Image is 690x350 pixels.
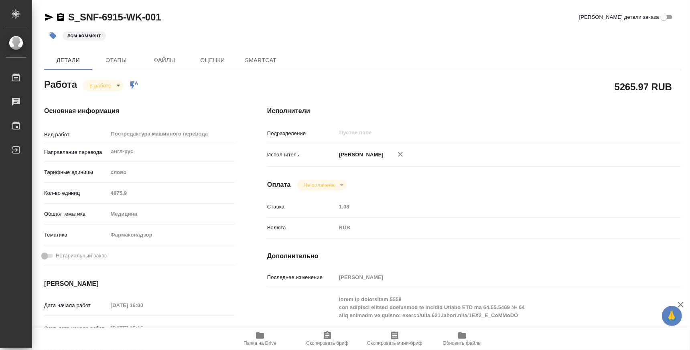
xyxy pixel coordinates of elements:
[428,328,496,350] button: Обновить файлы
[301,182,337,188] button: Не оплачена
[267,224,336,232] p: Валюта
[87,82,114,89] button: В работе
[108,187,235,199] input: Пустое поле
[83,80,123,91] div: В работе
[336,271,647,283] input: Пустое поле
[56,252,107,260] span: Нотариальный заказ
[68,12,161,22] a: S_SNF-6915-WK-001
[44,148,108,156] p: Направление перевода
[294,328,361,350] button: Скопировать бриф
[44,27,62,45] button: Добавить тэг
[44,106,235,116] h4: Основная информация
[443,340,482,346] span: Обновить файлы
[44,168,108,176] p: Тарифные единицы
[267,151,336,159] p: Исполнитель
[267,251,681,261] h4: Дополнительно
[145,55,184,65] span: Файлы
[267,106,681,116] h4: Исполнители
[392,146,409,163] button: Удалить исполнителя
[49,55,87,65] span: Детали
[44,210,108,218] p: Общая тематика
[579,13,659,21] span: [PERSON_NAME] детали заказа
[662,306,682,326] button: 🙏
[108,299,178,311] input: Пустое поле
[336,221,647,235] div: RUB
[56,12,65,22] button: Скопировать ссылку
[67,32,101,40] p: #см коммент
[62,32,107,38] span: см коммент
[615,80,672,93] h2: 5265.97 RUB
[44,231,108,239] p: Тематика
[193,55,232,65] span: Оценки
[44,77,77,91] h2: Работа
[267,129,336,138] p: Подразделение
[97,55,136,65] span: Этапы
[108,322,178,334] input: Пустое поле
[267,180,291,190] h4: Оплата
[44,301,108,310] p: Дата начала работ
[44,12,54,22] button: Скопировать ссылку для ЯМессенджера
[226,328,294,350] button: Папка на Drive
[267,273,336,281] p: Последнее изменение
[44,324,108,332] p: Факт. дата начала работ
[241,55,280,65] span: SmartCat
[306,340,348,346] span: Скопировать бриф
[244,340,276,346] span: Папка на Drive
[44,189,108,197] p: Кол-во единиц
[44,279,235,289] h4: [PERSON_NAME]
[665,308,679,324] span: 🙏
[297,180,347,190] div: В работе
[336,151,384,159] p: [PERSON_NAME]
[108,166,235,179] div: слово
[108,228,235,242] div: Фармаконадзор
[367,340,422,346] span: Скопировать мини-бриф
[108,207,235,221] div: Медицина
[44,131,108,139] p: Вид работ
[339,128,628,138] input: Пустое поле
[361,328,428,350] button: Скопировать мини-бриф
[267,203,336,211] p: Ставка
[336,201,647,212] input: Пустое поле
